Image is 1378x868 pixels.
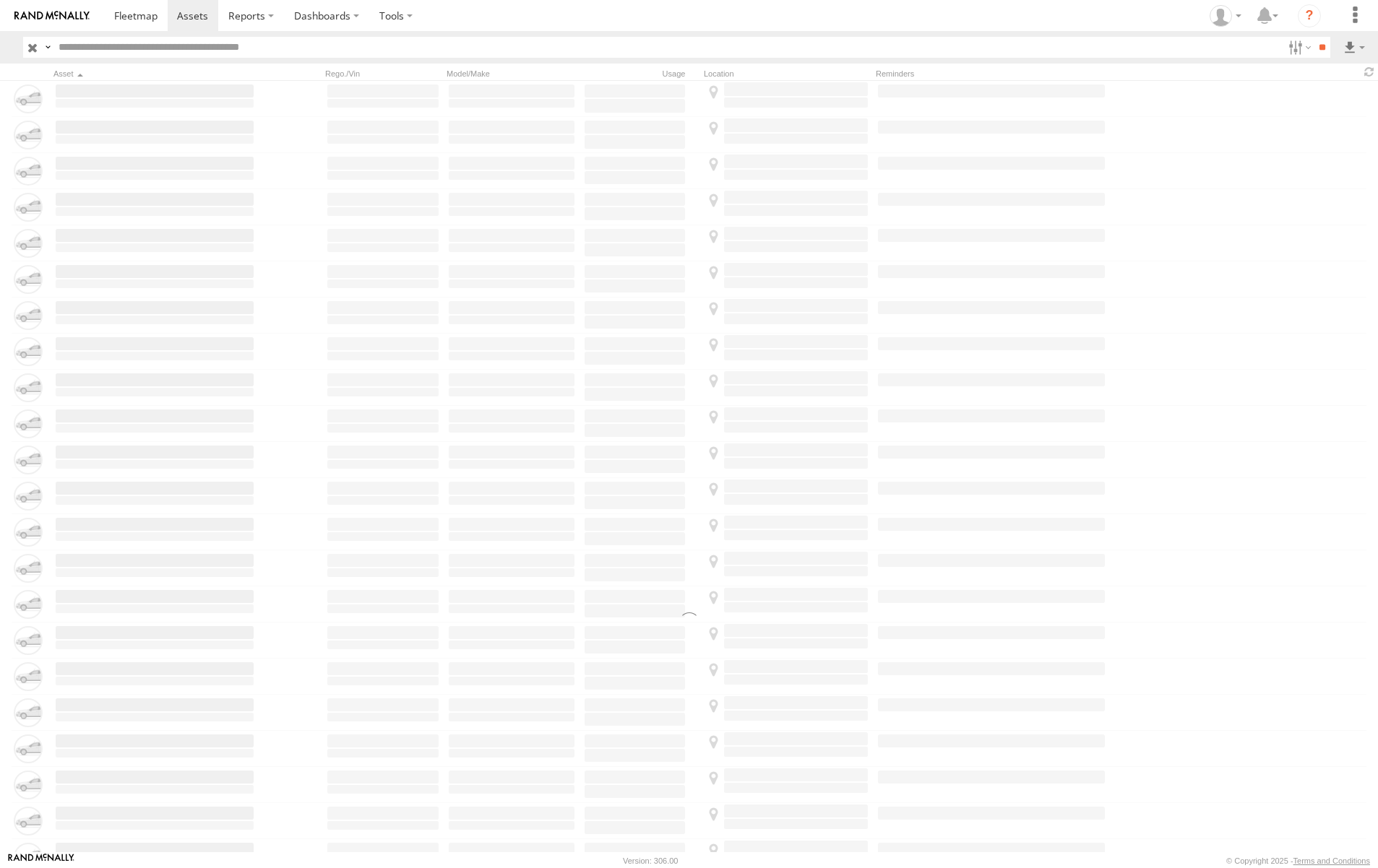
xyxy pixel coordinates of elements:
[1361,65,1378,79] span: Refresh
[623,856,678,865] div: Version: 306.00
[704,69,870,79] div: Location
[1293,856,1370,865] a: Terms and Conditions
[1283,37,1314,58] label: Search Filter Options
[876,69,1107,79] div: Reminders
[447,69,577,79] div: Model/Make
[53,69,256,79] div: Click to Sort
[1205,5,1246,27] div: Carlos Vazquez
[42,37,53,58] label: Search Query
[1226,856,1370,865] div: © Copyright 2025 -
[582,69,698,79] div: Usage
[1342,37,1366,58] label: Export results as...
[1298,4,1321,27] i: ?
[325,69,441,79] div: Rego./Vin
[8,854,74,868] a: Visit our Website
[14,11,90,21] img: rand-logo.svg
